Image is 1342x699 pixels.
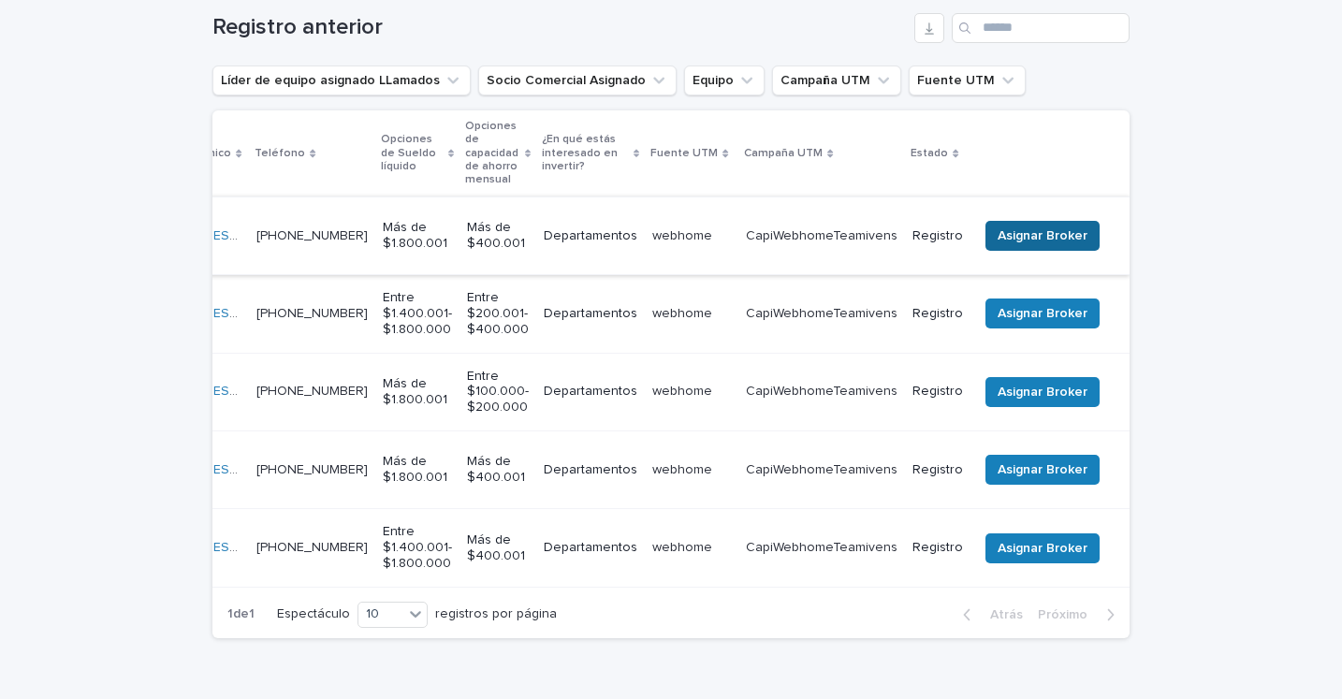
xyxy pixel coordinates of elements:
[744,148,823,159] font: Campaña UTM
[990,608,1023,621] font: Atrás
[212,66,471,95] button: Líder de equipo asignado LLamados
[985,455,1100,485] button: Asignar Broker
[985,533,1100,563] button: Asignar Broker
[912,462,963,478] p: Registro
[467,290,529,337] p: Entre $200.001- $400.000
[381,134,436,172] font: Opciones de Sueldo líquido
[1030,606,1130,623] button: Próximo
[256,541,368,554] a: [PHONE_NUMBER]
[912,540,963,556] p: Registro
[277,607,350,620] font: Espectáculo
[249,607,255,620] font: 1
[383,524,452,571] p: Entre $1.400.001- $1.800.000
[131,229,343,242] a: [EMAIL_ADDRESS][DOMAIN_NAME]
[912,228,963,244] p: Registro
[746,225,901,244] p: CapiWebhomeTeamivens
[467,369,529,415] p: Entre $100.000- $200.000
[131,541,343,554] a: [EMAIL_ADDRESS][DOMAIN_NAME]
[383,454,452,486] p: Más de $1.800.001
[998,542,1087,555] font: Asignar Broker
[544,462,637,478] p: Departamentos
[912,384,963,400] p: Registro
[255,148,305,159] font: Teléfono
[383,376,452,408] p: Más de $1.800.001
[772,66,901,95] button: Campaña UTM
[544,228,637,244] p: Departamentos
[131,307,343,320] a: [EMAIL_ADDRESS][DOMAIN_NAME]
[544,306,637,322] p: Departamentos
[746,380,901,400] p: CapiWebhomeTeamivens
[233,607,249,620] font: de
[985,221,1100,251] button: Asignar Broker
[746,302,901,322] p: CapiWebhomeTeamivens
[746,536,901,556] p: CapiWebhomeTeamivens
[383,290,452,337] p: Entre $1.400.001- $1.800.000
[998,463,1087,476] font: Asignar Broker
[131,385,343,398] a: [EMAIL_ADDRESS][DOMAIN_NAME]
[1038,608,1087,621] font: Próximo
[652,459,716,478] p: webhome
[746,459,901,478] p: CapiWebhomeTeamivens
[544,540,637,556] p: Departamentos
[998,307,1087,320] font: Asignar Broker
[652,380,716,400] p: webhome
[952,13,1130,43] input: Buscar
[948,606,1030,623] button: Atrás
[256,229,368,242] a: [PHONE_NUMBER]
[467,532,529,564] p: Más de $400.001
[256,463,368,476] a: [PHONE_NUMBER]
[985,299,1100,328] button: Asignar Broker
[467,454,529,486] p: Más de $400.001
[467,220,529,252] p: Más de $400.001
[985,377,1100,407] button: Asignar Broker
[652,225,716,244] p: webhome
[912,306,963,322] p: Registro
[465,121,518,186] font: Opciones de capacidad de ahorro mensual
[256,385,368,398] a: [PHONE_NUMBER]
[366,607,379,620] font: 10
[544,384,637,400] p: Departamentos
[383,220,452,252] p: Más de $1.800.001
[478,66,677,95] button: Socio Comercial Asignado
[542,134,618,172] font: ¿En qué estás interesado en invertir?
[212,16,383,38] font: Registro anterior
[911,148,948,159] font: Estado
[684,66,765,95] button: Equipo
[652,302,716,322] p: webhome
[652,536,716,556] p: webhome
[256,307,368,320] a: [PHONE_NUMBER]
[909,66,1026,95] button: Fuente UTM
[998,229,1087,242] font: Asignar Broker
[227,607,233,620] font: 1
[131,463,343,476] a: [EMAIL_ADDRESS][DOMAIN_NAME]
[435,607,557,620] font: registros por página
[998,386,1087,399] font: Asignar Broker
[650,148,718,159] font: Fuente UTM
